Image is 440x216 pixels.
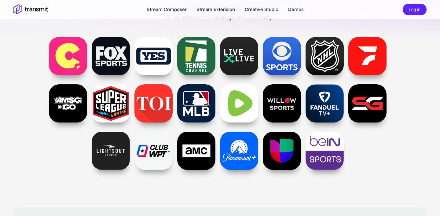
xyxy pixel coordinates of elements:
[403,6,427,12] a: Log in
[196,6,235,13] a: Stream Extension
[245,6,278,13] a: Creative Studio
[403,4,427,16] button: Log in
[288,6,304,13] a: Demos
[147,6,187,13] a: Stream Composer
